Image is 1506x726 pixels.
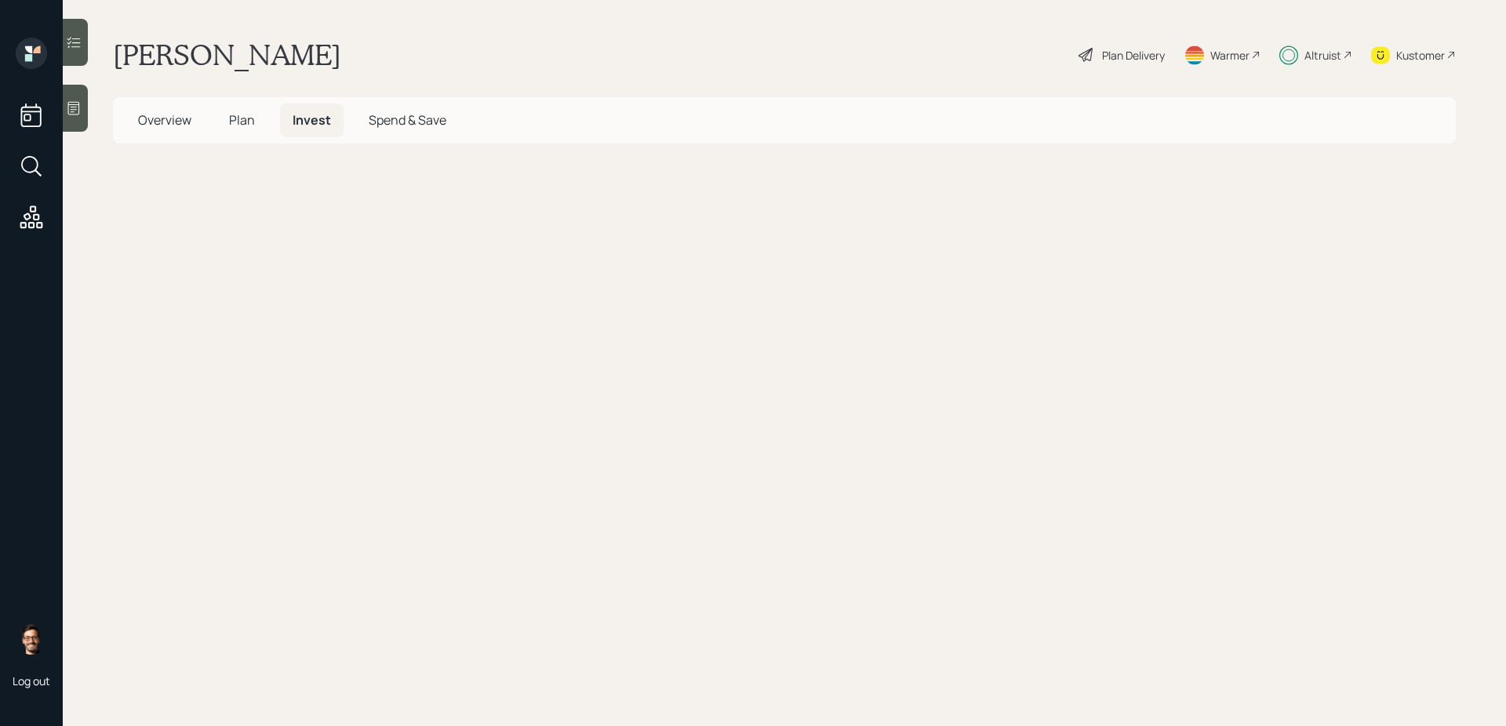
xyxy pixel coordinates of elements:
div: Altruist [1304,47,1341,64]
div: Kustomer [1396,47,1445,64]
span: Plan [229,111,255,129]
span: Overview [138,111,191,129]
span: Invest [293,111,331,129]
div: Warmer [1210,47,1250,64]
img: sami-boghos-headshot.png [16,623,47,655]
div: Log out [13,673,50,688]
span: Spend & Save [369,111,446,129]
div: Plan Delivery [1102,47,1165,64]
h1: [PERSON_NAME] [113,38,341,72]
